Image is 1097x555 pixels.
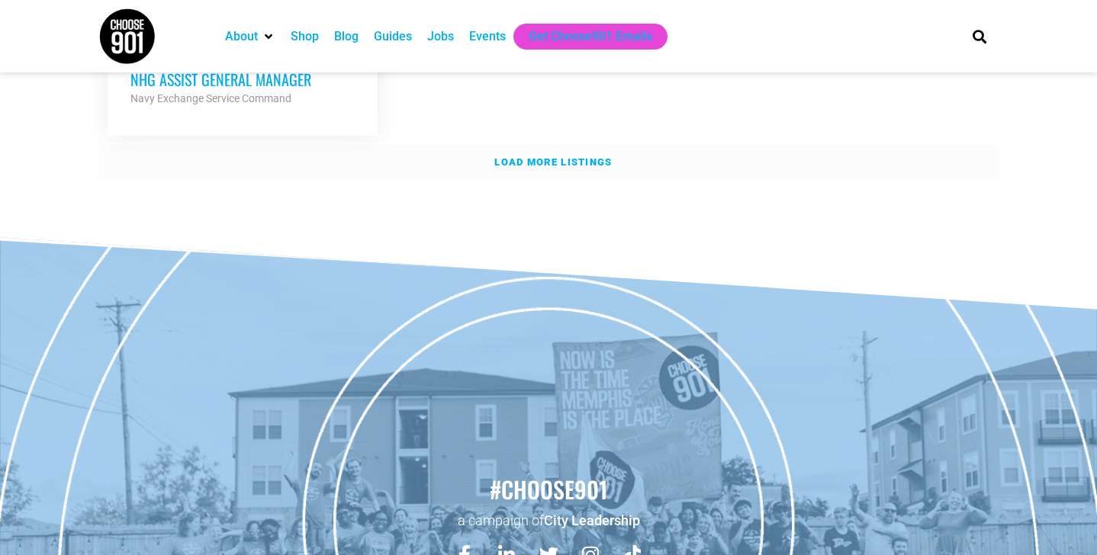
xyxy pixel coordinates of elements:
h3: NHG ASSIST GENERAL MANAGER [130,69,355,89]
a: Blog [334,27,359,46]
a: City Leadership [544,512,640,528]
a: About [225,27,258,46]
strong: Navy Exchange Service Command [130,92,291,104]
a: Load more listings [98,145,999,180]
a: Guides [374,27,412,46]
div: About [217,24,283,50]
p: a campaign of [8,511,1089,530]
strong: Load more listings [494,156,612,168]
a: Shop [291,27,319,46]
a: Events [469,27,506,46]
a: Jobs [427,27,454,46]
h2: #choose901 [8,473,1089,505]
nav: Main nav [217,24,947,50]
div: Search [967,24,992,49]
a: Get Choose901 Emails [529,27,652,46]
